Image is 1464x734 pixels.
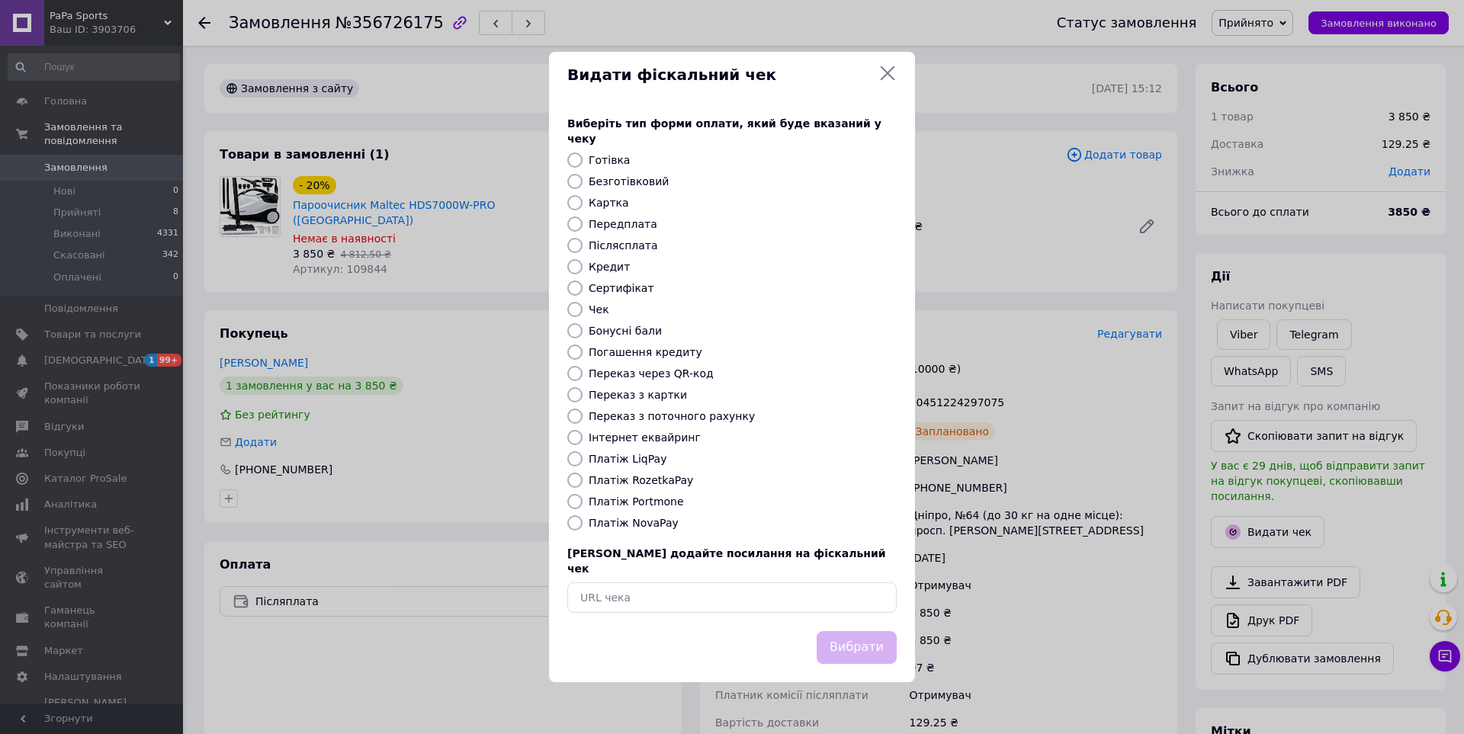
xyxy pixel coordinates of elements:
[567,547,886,575] span: [PERSON_NAME] додайте посилання на фіскальний чек
[589,218,657,230] label: Передплата
[589,154,630,166] label: Готівка
[589,367,714,380] label: Переказ через QR-код
[589,453,666,465] label: Платіж LiqPay
[567,64,872,86] span: Видати фіскальний чек
[589,431,701,444] label: Інтернет еквайринг
[589,239,658,252] label: Післясплата
[589,303,609,316] label: Чек
[589,410,755,422] label: Переказ з поточного рахунку
[589,474,693,486] label: Платіж RozetkaPay
[589,346,702,358] label: Погашення кредиту
[589,175,669,188] label: Безготівковий
[567,582,897,613] input: URL чека
[589,389,687,401] label: Переказ з картки
[567,117,881,145] span: Виберіть тип форми оплати, який буде вказаний у чеку
[589,325,662,337] label: Бонусні бали
[589,261,630,273] label: Кредит
[589,197,629,209] label: Картка
[589,495,684,508] label: Платіж Portmone
[589,282,654,294] label: Сертифікат
[589,517,679,529] label: Платіж NovaPay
